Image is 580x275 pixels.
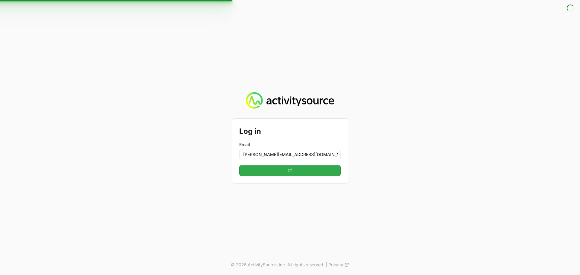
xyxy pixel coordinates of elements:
a: Privacy [328,262,349,268]
p: © 2025 ActivitySource, inc. All rights reserved. [231,262,324,268]
span: | [326,262,327,268]
input: Enter your email [239,149,341,160]
h2: Log in [239,126,341,137]
label: Email [239,142,341,148]
img: Activity Source [246,92,334,109]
